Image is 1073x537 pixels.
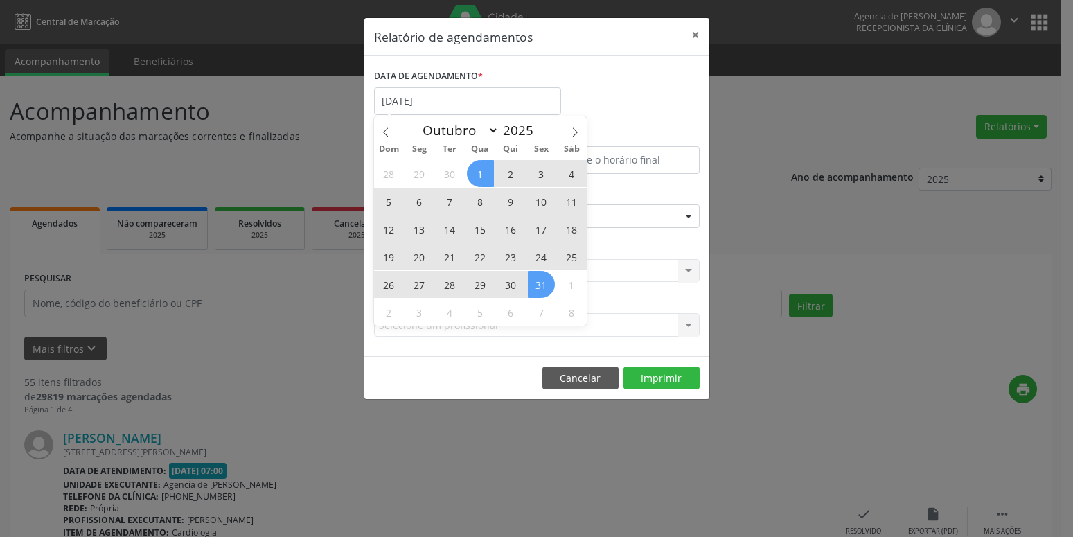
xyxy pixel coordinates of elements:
span: Outubro 3, 2025 [528,160,555,187]
span: Novembro 2, 2025 [375,299,402,326]
span: Outubro 11, 2025 [558,188,585,215]
span: Outubro 7, 2025 [436,188,463,215]
span: Outubro 22, 2025 [467,243,494,270]
span: Setembro 29, 2025 [406,160,433,187]
span: Setembro 28, 2025 [375,160,402,187]
input: Selecione uma data ou intervalo [374,87,561,115]
span: Outubro 4, 2025 [558,160,585,187]
span: Outubro 29, 2025 [467,271,494,298]
label: DATA DE AGENDAMENTO [374,66,483,87]
span: Outubro 26, 2025 [375,271,402,298]
span: Sáb [556,145,587,154]
span: Outubro 1, 2025 [467,160,494,187]
button: Imprimir [623,367,700,390]
span: Outubro 19, 2025 [375,243,402,270]
span: Outubro 24, 2025 [528,243,555,270]
button: Close [682,18,709,52]
button: Cancelar [542,367,619,390]
span: Qua [465,145,495,154]
span: Outubro 31, 2025 [528,271,555,298]
span: Outubro 25, 2025 [558,243,585,270]
span: Outubro 13, 2025 [406,215,433,243]
span: Novembro 1, 2025 [558,271,585,298]
span: Outubro 9, 2025 [497,188,524,215]
span: Outubro 21, 2025 [436,243,463,270]
input: Year [499,121,544,139]
span: Outubro 15, 2025 [467,215,494,243]
span: Outubro 30, 2025 [497,271,524,298]
label: ATÉ [540,125,700,146]
span: Outubro 5, 2025 [375,188,402,215]
span: Outubro 16, 2025 [497,215,524,243]
span: Outubro 23, 2025 [497,243,524,270]
span: Sex [526,145,556,154]
span: Outubro 27, 2025 [406,271,433,298]
input: Selecione o horário final [540,146,700,174]
span: Outubro 8, 2025 [467,188,494,215]
span: Outubro 6, 2025 [406,188,433,215]
span: Outubro 14, 2025 [436,215,463,243]
span: Novembro 5, 2025 [467,299,494,326]
span: Seg [404,145,434,154]
span: Novembro 3, 2025 [406,299,433,326]
select: Month [416,121,499,140]
span: Outubro 18, 2025 [558,215,585,243]
span: Outubro 28, 2025 [436,271,463,298]
span: Ter [434,145,465,154]
span: Novembro 7, 2025 [528,299,555,326]
span: Setembro 30, 2025 [436,160,463,187]
span: Qui [495,145,526,154]
span: Outubro 20, 2025 [406,243,433,270]
span: Outubro 10, 2025 [528,188,555,215]
span: Outubro 2, 2025 [497,160,524,187]
span: Outubro 12, 2025 [375,215,402,243]
span: Outubro 17, 2025 [528,215,555,243]
span: Dom [374,145,405,154]
span: Novembro 6, 2025 [497,299,524,326]
span: Novembro 8, 2025 [558,299,585,326]
span: Novembro 4, 2025 [436,299,463,326]
h5: Relatório de agendamentos [374,28,533,46]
